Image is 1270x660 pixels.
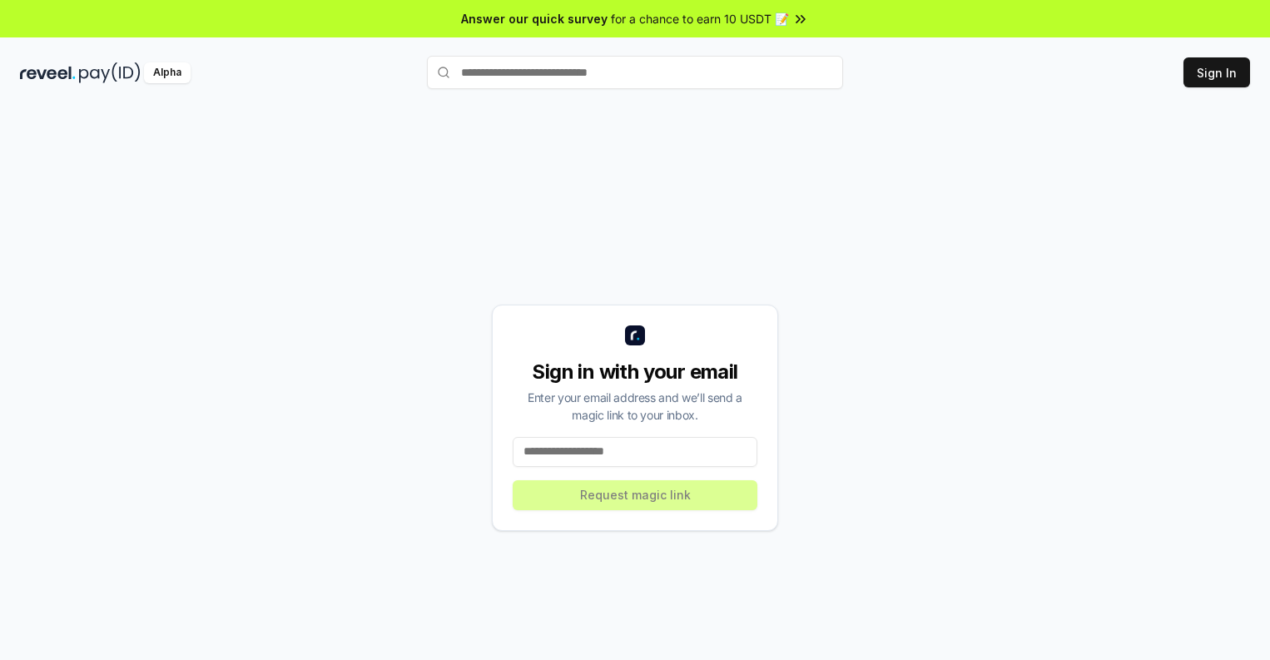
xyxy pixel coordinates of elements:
[20,62,76,83] img: reveel_dark
[513,359,757,385] div: Sign in with your email
[513,389,757,424] div: Enter your email address and we’ll send a magic link to your inbox.
[1183,57,1250,87] button: Sign In
[625,325,645,345] img: logo_small
[79,62,141,83] img: pay_id
[461,10,608,27] span: Answer our quick survey
[611,10,789,27] span: for a chance to earn 10 USDT 📝
[144,62,191,83] div: Alpha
